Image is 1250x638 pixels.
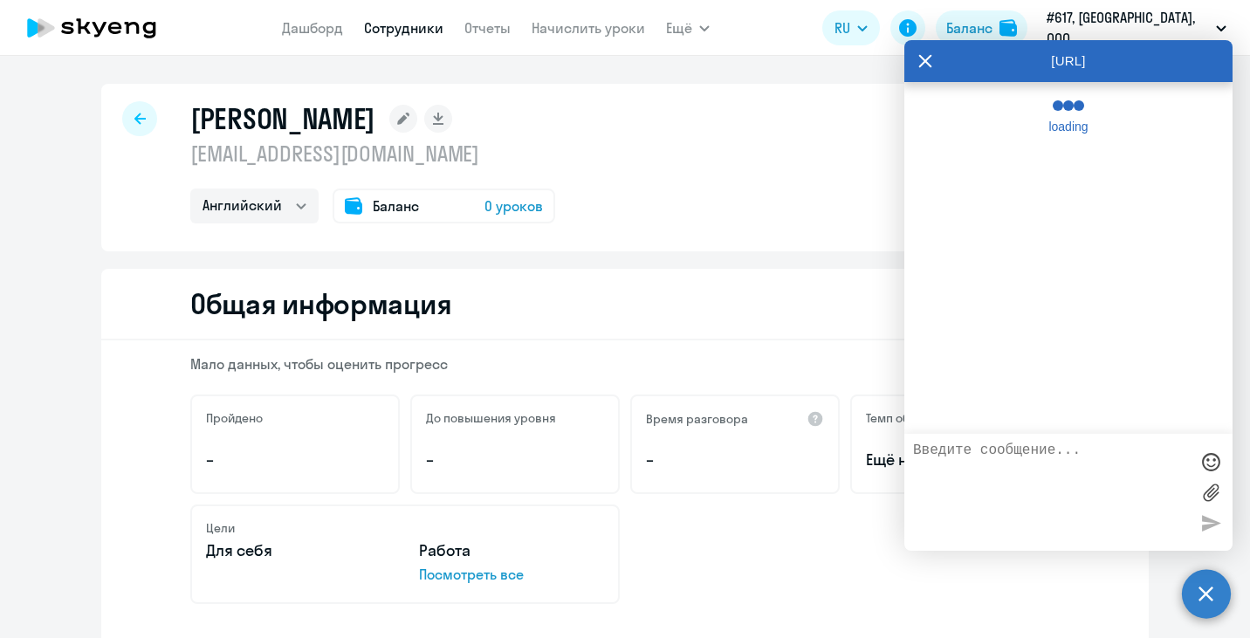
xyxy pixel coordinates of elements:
button: Ещё [666,10,710,45]
h1: [PERSON_NAME] [190,101,375,136]
button: #617, [GEOGRAPHIC_DATA], ООО [1038,7,1235,49]
h2: Общая информация [190,286,451,321]
span: Баланс [373,196,419,216]
p: – [646,449,824,471]
h5: Пройдено [206,410,263,426]
p: Работа [419,539,604,562]
span: RU [834,17,850,38]
a: Дашборд [282,19,343,37]
h5: Цели [206,520,235,536]
h5: До повышения уровня [426,410,556,426]
label: Лимит 10 файлов [1198,479,1224,505]
span: 0 уроков [484,196,543,216]
p: Мало данных, чтобы оценить прогресс [190,354,1060,374]
h5: Время разговора [646,411,748,427]
p: Посмотреть все [419,564,604,585]
p: Для себя [206,539,391,562]
div: Баланс [946,17,992,38]
p: #617, [GEOGRAPHIC_DATA], ООО [1047,7,1209,49]
span: Ещё [666,17,692,38]
span: Ещё не определён [866,449,1044,471]
img: balance [999,19,1017,37]
h5: Темп обучения [866,410,951,426]
button: RU [822,10,880,45]
p: [EMAIL_ADDRESS][DOMAIN_NAME] [190,140,555,168]
span: loading [1038,120,1099,134]
p: – [426,449,604,471]
p: – [206,449,384,471]
button: Балансbalance [936,10,1027,45]
a: Начислить уроки [532,19,645,37]
a: Отчеты [464,19,511,37]
a: Сотрудники [364,19,443,37]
